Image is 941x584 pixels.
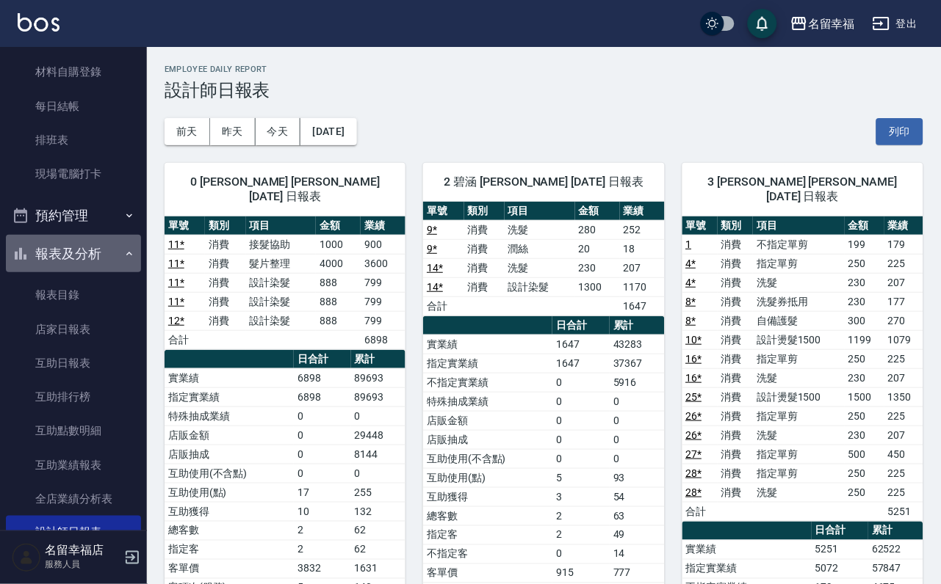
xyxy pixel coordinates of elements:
[868,522,923,541] th: 累計
[718,235,753,254] td: 消費
[351,368,406,387] td: 89693
[884,216,923,236] th: 業績
[6,414,141,448] a: 互助點數明細
[246,254,317,273] td: 髮片整理
[6,235,141,273] button: 報表及分析
[351,426,406,445] td: 29448
[812,522,869,541] th: 日合計
[423,335,552,354] td: 實業績
[464,277,505,296] td: 消費
[884,406,923,426] td: 225
[610,316,665,335] th: 累計
[718,311,753,330] td: 消費
[165,216,205,236] th: 單號
[351,350,406,369] th: 累計
[351,483,406,502] td: 255
[575,258,620,277] td: 230
[246,235,317,254] td: 接髮協助
[867,10,923,37] button: 登出
[884,445,923,464] td: 450
[753,330,845,349] td: 設計燙髮1500
[682,502,718,521] td: 合計
[361,292,405,311] td: 799
[753,349,845,368] td: 指定單剪
[682,540,812,559] td: 實業績
[294,445,351,464] td: 0
[552,373,610,392] td: 0
[6,346,141,380] a: 互助日報表
[552,468,610,487] td: 5
[423,202,464,221] th: 單號
[718,426,753,445] td: 消費
[505,220,575,239] td: 洗髮
[620,220,665,239] td: 252
[575,277,620,296] td: 1300
[423,354,552,373] td: 指定實業績
[205,216,245,236] th: 類別
[884,273,923,292] td: 207
[294,350,351,369] th: 日合計
[423,544,552,563] td: 不指定客
[505,258,575,277] td: 洗髮
[620,277,665,296] td: 1170
[423,487,552,506] td: 互助獲得
[246,273,317,292] td: 設計染髮
[718,349,753,368] td: 消費
[575,220,620,239] td: 280
[610,373,665,392] td: 5916
[205,273,245,292] td: 消費
[205,235,245,254] td: 消費
[294,540,351,559] td: 2
[845,445,884,464] td: 500
[6,278,141,312] a: 報表目錄
[884,426,923,445] td: 207
[552,449,610,468] td: 0
[753,292,845,311] td: 洗髮券抵用
[718,292,753,311] td: 消費
[718,445,753,464] td: 消費
[205,311,245,330] td: 消費
[464,239,505,258] td: 消費
[682,216,718,236] th: 單號
[361,254,405,273] td: 3600
[753,311,845,330] td: 自備護髮
[552,316,610,335] th: 日合計
[423,430,552,449] td: 店販抽成
[753,387,845,406] td: 設計燙髮1500
[6,448,141,482] a: 互助業績報表
[884,235,923,254] td: 179
[845,330,884,349] td: 1199
[884,483,923,502] td: 225
[6,157,141,191] a: 現場電腦打卡
[316,311,361,330] td: 888
[884,502,923,521] td: 5251
[464,202,505,221] th: 類別
[552,335,610,354] td: 1647
[351,502,406,521] td: 132
[316,273,361,292] td: 888
[610,563,665,583] td: 777
[165,330,205,349] td: 合計
[210,118,256,145] button: 昨天
[294,426,351,445] td: 0
[610,392,665,411] td: 0
[165,559,294,578] td: 客單價
[294,464,351,483] td: 0
[165,65,923,74] h2: Employee Daily Report
[884,387,923,406] td: 1350
[205,292,245,311] td: 消費
[785,9,861,39] button: 名留幸福
[884,368,923,387] td: 207
[6,482,141,516] a: 全店業績分析表
[753,368,845,387] td: 洗髮
[351,445,406,464] td: 8144
[610,468,665,487] td: 93
[423,296,464,315] td: 合計
[718,368,753,387] td: 消費
[505,277,575,296] td: 設計染髮
[423,373,552,392] td: 不指定實業績
[682,216,923,522] table: a dense table
[808,15,855,33] div: 名留幸福
[610,449,665,468] td: 0
[441,175,646,189] span: 2 碧涵 [PERSON_NAME] [DATE] 日報表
